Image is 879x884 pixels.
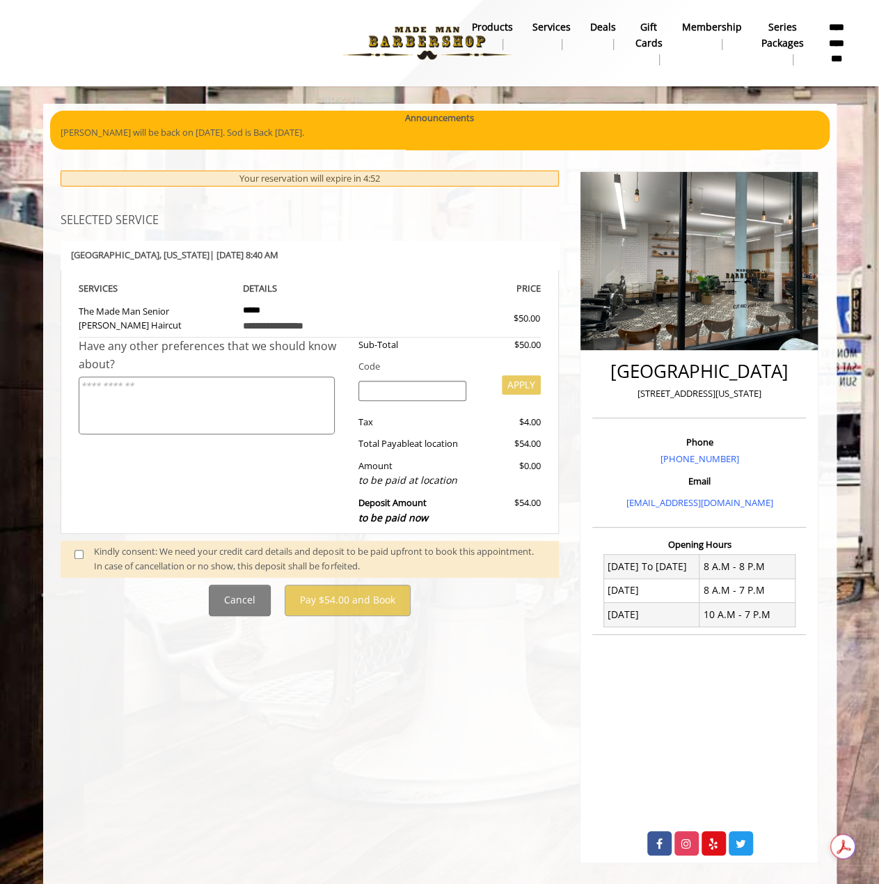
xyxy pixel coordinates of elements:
[590,19,616,35] b: Deals
[61,171,560,187] div: Your reservation will expire in 4:52
[358,473,466,488] div: to be paid at location
[348,459,477,489] div: Amount
[672,17,752,54] a: MembershipMembership
[603,578,699,602] td: [DATE]
[682,19,742,35] b: Membership
[462,17,523,54] a: Productsproducts
[596,361,802,381] h2: [GEOGRAPHIC_DATA]
[603,555,699,578] td: [DATE] To [DATE]
[79,338,349,373] div: Have any other preferences that we should know about?
[79,281,233,297] th: SERVICE
[331,5,523,81] img: Made Man Barbershop logo
[348,359,541,374] div: Code
[477,459,541,489] div: $0.00
[61,125,819,140] p: [PERSON_NAME] will be back on [DATE]. Sod is Back [DATE].
[61,214,560,227] h3: SELECTED SERVICE
[414,437,458,450] span: at location
[596,476,802,486] h3: Email
[79,297,233,338] td: The Made Man Senior [PERSON_NAME] Haircut
[626,496,773,509] a: [EMAIL_ADDRESS][DOMAIN_NAME]
[472,19,513,35] b: products
[358,496,428,524] b: Deposit Amount
[464,311,540,326] div: $50.00
[358,511,428,524] span: to be paid now
[159,248,209,261] span: , [US_STATE]
[232,281,387,297] th: DETAILS
[477,415,541,429] div: $4.00
[405,111,474,125] b: Announcements
[592,539,806,549] h3: Opening Hours
[699,578,795,602] td: 8 A.M - 7 P.M
[113,282,118,294] span: S
[477,338,541,352] div: $50.00
[699,603,795,626] td: 10 A.M - 7 P.M
[660,452,738,465] a: [PHONE_NUMBER]
[752,17,814,69] a: Series packagesSeries packages
[94,544,545,574] div: Kindly consent: We need your credit card details and deposit to be paid upfront to book this appo...
[348,338,477,352] div: Sub-Total
[348,415,477,429] div: Tax
[348,436,477,451] div: Total Payable
[699,555,795,578] td: 8 A.M - 8 P.M
[502,375,541,395] button: APPLY
[387,281,541,297] th: PRICE
[580,17,626,54] a: DealsDeals
[532,19,571,35] b: Services
[477,436,541,451] div: $54.00
[285,585,411,616] button: Pay $54.00 and Book
[761,19,804,51] b: Series packages
[603,603,699,626] td: [DATE]
[209,585,271,616] button: Cancel
[626,17,672,69] a: Gift cardsgift cards
[596,437,802,447] h3: Phone
[596,386,802,401] p: [STREET_ADDRESS][US_STATE]
[635,19,663,51] b: gift cards
[477,496,541,526] div: $54.00
[523,17,580,54] a: ServicesServices
[71,248,278,261] b: [GEOGRAPHIC_DATA] | [DATE] 8:40 AM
